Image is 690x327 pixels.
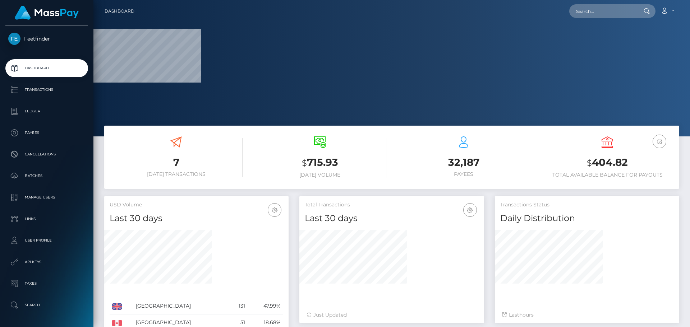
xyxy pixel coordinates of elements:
div: Just Updated [307,311,477,319]
p: User Profile [8,235,85,246]
p: Payees [8,127,85,138]
p: Links [8,214,85,224]
td: 131 [229,298,248,314]
span: Feetfinder [5,36,88,42]
img: GB.png [112,303,122,310]
p: Cancellations [8,149,85,160]
img: MassPay Logo [15,6,79,20]
h5: Transactions Status [500,201,674,209]
a: Ledger [5,102,88,120]
h4: Daily Distribution [500,212,674,225]
a: API Keys [5,253,88,271]
h6: [DATE] Transactions [110,171,243,177]
h3: 32,187 [397,155,530,169]
p: Search [8,300,85,310]
small: $ [587,158,592,168]
h6: [DATE] Volume [253,172,386,178]
p: API Keys [8,257,85,267]
a: Batches [5,167,88,185]
p: Ledger [8,106,85,117]
h4: Last 30 days [110,212,283,225]
img: CA.png [112,320,122,326]
p: Dashboard [8,63,85,74]
h3: 404.82 [541,155,674,170]
small: $ [302,158,307,168]
a: Search [5,296,88,314]
h3: 715.93 [253,155,386,170]
a: Links [5,210,88,228]
div: Last hours [502,311,672,319]
img: Feetfinder [8,33,20,45]
h4: Last 30 days [305,212,478,225]
a: Taxes [5,275,88,293]
td: [GEOGRAPHIC_DATA] [133,298,229,314]
h3: 7 [110,155,243,169]
a: Dashboard [5,59,88,77]
h5: Total Transactions [305,201,478,209]
a: Cancellations [5,145,88,163]
p: Batches [8,170,85,181]
p: Taxes [8,278,85,289]
a: Transactions [5,81,88,99]
p: Transactions [8,84,85,95]
a: Dashboard [105,4,134,19]
p: Manage Users [8,192,85,203]
td: 47.99% [248,298,283,314]
a: Payees [5,124,88,142]
h5: USD Volume [110,201,283,209]
h6: Total Available Balance for Payouts [541,172,674,178]
a: User Profile [5,232,88,249]
input: Search... [569,4,637,18]
a: Manage Users [5,188,88,206]
h6: Payees [397,171,530,177]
